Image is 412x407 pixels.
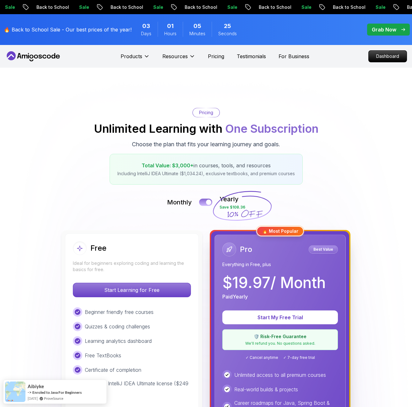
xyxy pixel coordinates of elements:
h2: Unlimited Learning with [94,122,318,135]
p: Quizzes & coding challenges [85,323,150,330]
p: Paid Yearly [222,293,248,300]
p: Back to School [178,4,221,10]
span: Aibiyke [28,384,44,389]
p: Sale [369,4,389,10]
h2: Pro [240,244,252,254]
span: Minutes [189,31,205,37]
p: Resources [162,53,188,60]
p: Sale [295,4,315,10]
p: in courses, tools, and resources [117,162,295,169]
a: Dashboard [368,50,407,62]
span: 5 Minutes [193,22,201,31]
p: Certificate of completion [85,366,141,374]
p: Back to School [30,4,73,10]
button: Start My Free Trial [222,310,338,324]
p: Including IntelliJ IDEA Ultimate ($1,034.24), exclusive textbooks, and premium courses [117,170,295,177]
span: Hours [164,31,176,37]
p: 3 months IntelliJ IDEA Ultimate license ($249 value) [85,380,191,395]
span: ✓ 7-day free trial [283,355,315,360]
a: Testimonials [237,53,266,60]
span: Seconds [218,31,237,37]
h2: Free [90,243,106,253]
p: Monthly [167,198,192,207]
span: One Subscription [225,122,318,136]
span: ✓ Cancel anytime [246,355,278,360]
p: Products [121,53,142,60]
p: Unlimited access to all premium courses [234,371,326,379]
p: Dashboard [369,51,407,62]
img: provesource social proof notification image [5,382,25,402]
button: Start Learning for Free [73,283,191,297]
span: 1 Hours [167,22,174,31]
p: Free TextBooks [85,352,121,359]
a: Pricing [208,53,224,60]
p: Real-world builds & projects [234,386,298,393]
span: -> [28,390,32,395]
span: Days [141,31,151,37]
p: Back to School [327,4,369,10]
p: Beginner friendly free courses [85,308,154,316]
a: For Business [279,53,309,60]
p: Back to School [252,4,295,10]
button: Products [121,53,150,65]
p: Pricing [199,109,213,116]
a: Start Learning for Free [73,287,191,293]
span: Total Value: $3,000+ [142,162,193,169]
p: Sale [147,4,167,10]
p: Ideal for beginners exploring coding and learning the basics for free. [73,260,191,273]
p: Start My Free Trial [230,314,330,321]
p: Sale [73,4,93,10]
p: Best Value [310,246,337,253]
span: 3 Days [142,22,150,31]
p: $ 19.97 / Month [222,275,326,290]
p: Sale [221,4,241,10]
p: Grab Now [372,26,396,33]
p: Everything in Free, plus [222,261,338,268]
span: [DATE] [28,396,38,401]
p: 🔥 Back to School Sale - Our best prices of the year! [4,26,132,33]
p: Back to School [104,4,147,10]
button: Resources [162,53,195,65]
p: 🛡️ Risk-Free Guarantee [226,333,334,340]
p: Choose the plan that fits your learning journey and goals. [132,140,280,149]
p: Learning analytics dashboard [85,337,152,345]
a: Enroled to Java For Beginners [32,390,82,395]
span: 25 Seconds [224,22,231,31]
a: ProveSource [44,396,63,401]
p: We'll refund you. No questions asked. [226,341,334,346]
